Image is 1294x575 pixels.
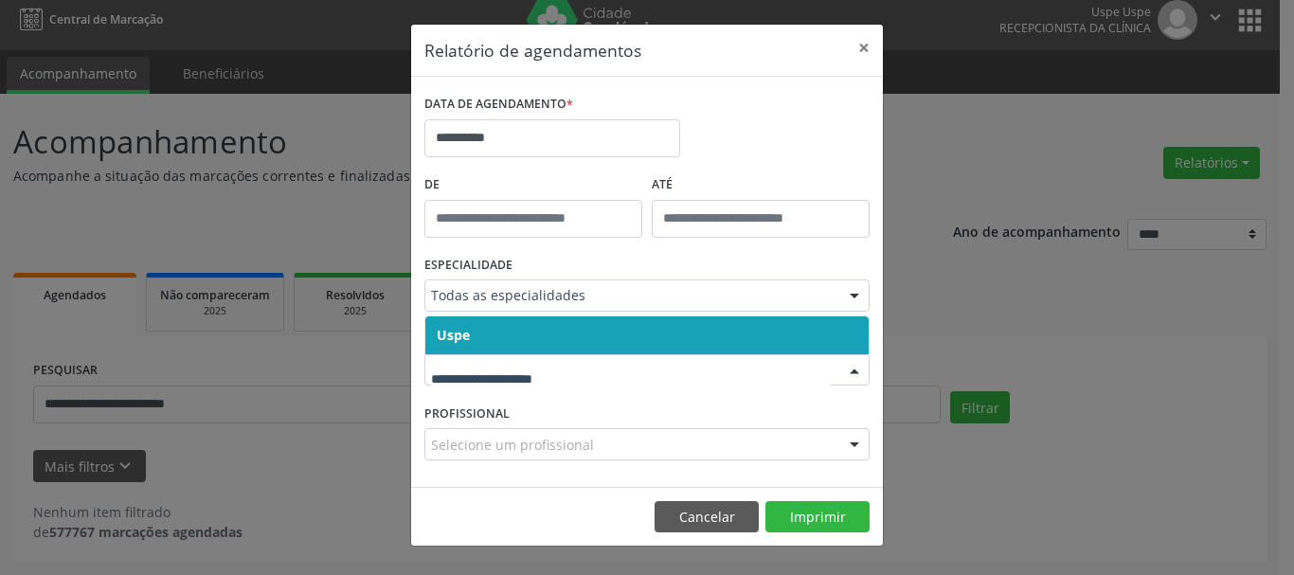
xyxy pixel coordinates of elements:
label: De [424,171,642,200]
label: DATA DE AGENDAMENTO [424,90,573,119]
span: Uspe [437,326,470,344]
button: Imprimir [765,501,870,533]
button: Close [845,25,883,71]
h5: Relatório de agendamentos [424,38,641,63]
label: PROFISSIONAL [424,399,510,428]
span: Todas as especialidades [431,286,831,305]
label: ESPECIALIDADE [424,251,512,280]
span: Selecione um profissional [431,435,594,455]
button: Cancelar [655,501,759,533]
label: ATÉ [652,171,870,200]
